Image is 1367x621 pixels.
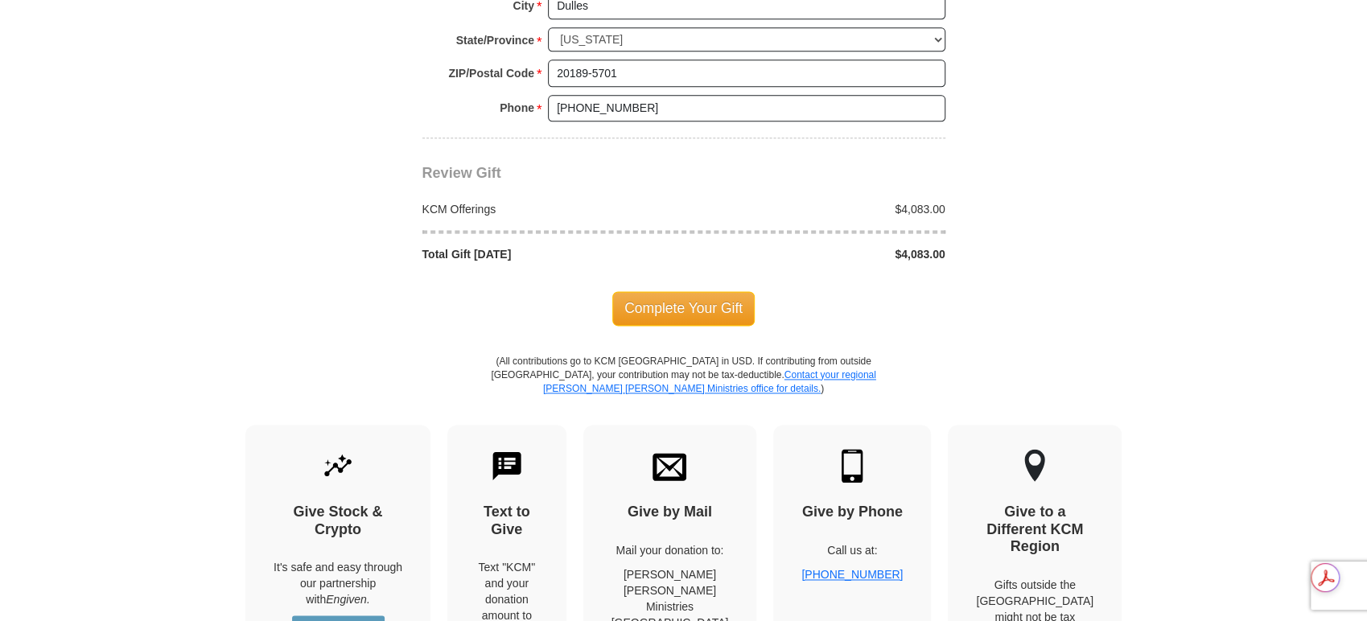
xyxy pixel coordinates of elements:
[274,559,402,607] p: It's safe and easy through our partnership with
[491,355,877,425] p: (All contributions go to KCM [GEOGRAPHIC_DATA] in USD. If contributing from outside [GEOGRAPHIC_D...
[543,369,876,394] a: Contact your regional [PERSON_NAME] [PERSON_NAME] Ministries office for details.
[801,568,903,581] a: [PHONE_NUMBER]
[653,449,686,483] img: envelope.svg
[490,449,524,483] img: text-to-give.svg
[611,504,729,521] h4: Give by Mail
[612,291,755,325] span: Complete Your Gift
[801,542,903,558] p: Call us at:
[414,201,684,217] div: KCM Offerings
[476,504,538,538] h4: Text to Give
[1023,449,1046,483] img: other-region
[422,165,501,181] span: Review Gift
[976,504,1093,556] h4: Give to a Different KCM Region
[611,542,729,558] p: Mail your donation to:
[414,246,684,262] div: Total Gift [DATE]
[274,504,402,538] h4: Give Stock & Crypto
[835,449,869,483] img: mobile.svg
[801,504,903,521] h4: Give by Phone
[326,593,369,606] i: Engiven.
[684,246,954,262] div: $4,083.00
[456,29,534,51] strong: State/Province
[448,62,534,84] strong: ZIP/Postal Code
[500,97,534,119] strong: Phone
[321,449,355,483] img: give-by-stock.svg
[684,201,954,217] div: $4,083.00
